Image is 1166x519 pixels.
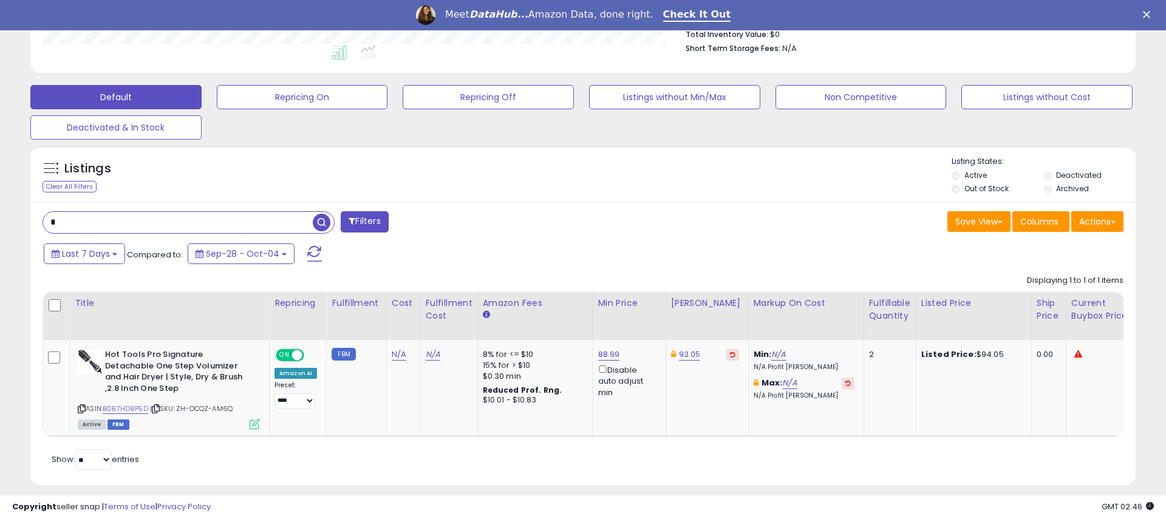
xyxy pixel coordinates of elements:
[157,501,211,512] a: Privacy Policy
[686,43,780,53] b: Short Term Storage Fees:
[964,170,987,180] label: Active
[150,404,233,413] span: | SKU: ZH-OCQZ-AM6Q
[78,419,106,430] span: All listings currently available for purchase on Amazon
[598,297,661,310] div: Min Price
[103,404,148,414] a: B087HD8P5D
[483,371,584,382] div: $0.30 min
[75,297,264,310] div: Title
[782,42,797,54] span: N/A
[274,368,317,379] div: Amazon AI
[869,349,907,360] div: 2
[754,348,772,360] b: Min:
[483,349,584,360] div: 8% for <= $10
[105,349,253,397] b: Hot Tools Pro Signature Detachable One Step Volumizer and Hair Dryer | Style, Dry & Brush ,2.8 In...
[416,5,435,25] img: Profile image for Georgie
[1071,211,1123,232] button: Actions
[78,349,102,373] img: 41yM5uNgJ-L._SL40_.jpg
[952,156,1135,168] p: Listing States:
[188,243,295,264] button: Sep-28 - Oct-04
[274,381,317,409] div: Preset:
[1037,297,1061,322] div: Ship Price
[598,348,620,361] a: 88.99
[1037,349,1057,360] div: 0.00
[426,297,472,322] div: Fulfillment Cost
[341,211,388,232] button: Filters
[64,160,111,177] h5: Listings
[869,297,911,322] div: Fulfillable Quantity
[762,377,783,388] b: Max:
[469,8,528,20] i: DataHub...
[754,363,854,371] p: N/A Profit [PERSON_NAME]
[679,348,701,361] a: 93.05
[43,181,97,192] div: Clear All Filters
[302,350,322,361] span: OFF
[921,348,977,360] b: Listed Price:
[671,297,743,310] div: [PERSON_NAME]
[107,419,129,430] span: FBM
[483,385,562,395] b: Reduced Prof. Rng.
[1056,183,1089,194] label: Archived
[483,360,584,371] div: 15% for > $10
[671,350,676,358] i: This overrides the store level Dynamic Max Price for this listing
[12,501,56,512] strong: Copyright
[483,395,584,405] div: $10.01 - $10.83
[598,363,656,398] div: Disable auto adjust min
[1012,211,1069,232] button: Columns
[44,243,125,264] button: Last 7 Days
[392,297,415,310] div: Cost
[589,85,760,109] button: Listings without Min/Max
[332,297,381,310] div: Fulfillment
[921,297,1026,310] div: Listed Price
[12,501,211,513] div: seller snap | |
[127,249,183,260] span: Compared to:
[104,501,155,512] a: Terms of Use
[1143,11,1155,18] div: Close
[686,26,1114,41] li: $0
[663,8,731,22] a: Check It Out
[1071,297,1134,322] div: Current Buybox Price
[754,297,859,310] div: Markup on Cost
[921,349,1022,360] div: $94.05
[964,183,1009,194] label: Out of Stock
[748,292,864,340] th: The percentage added to the cost of goods (COGS) that forms the calculator for Min & Max prices.
[30,85,202,109] button: Default
[392,348,406,361] a: N/A
[782,377,797,389] a: N/A
[1056,170,1102,180] label: Deactivated
[754,392,854,400] p: N/A Profit [PERSON_NAME]
[730,351,735,358] i: Revert to store-level Dynamic Max Price
[1027,275,1123,287] div: Displaying 1 to 1 of 1 items
[483,297,588,310] div: Amazon Fees
[30,115,202,140] button: Deactivated & In Stock
[403,85,574,109] button: Repricing Off
[961,85,1133,109] button: Listings without Cost
[217,85,388,109] button: Repricing On
[277,350,292,361] span: ON
[686,29,768,39] b: Total Inventory Value:
[206,248,279,260] span: Sep-28 - Oct-04
[1020,215,1059,228] span: Columns
[274,297,321,310] div: Repricing
[78,349,260,428] div: ASIN:
[52,453,139,465] span: Show: entries
[62,248,110,260] span: Last 7 Days
[771,348,786,361] a: N/A
[947,211,1011,232] button: Save View
[332,348,355,361] small: FBM
[483,310,490,321] small: Amazon Fees.
[1102,501,1154,512] span: 2025-10-13 02:46 GMT
[426,348,440,361] a: N/A
[445,8,653,21] div: Meet Amazon Data, done right.
[776,85,947,109] button: Non Competitive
